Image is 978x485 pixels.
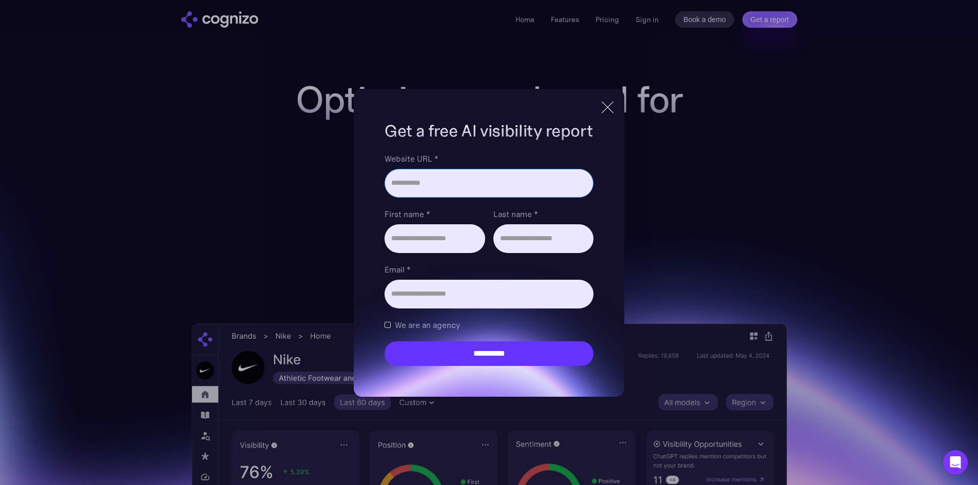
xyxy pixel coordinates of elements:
label: Website URL * [385,152,593,165]
h1: Get a free AI visibility report [385,120,593,142]
div: Open Intercom Messenger [943,450,968,475]
label: First name * [385,208,485,220]
label: Last name * [493,208,593,220]
form: Brand Report Form [385,152,593,366]
span: We are an agency [395,319,460,331]
label: Email * [385,263,593,276]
